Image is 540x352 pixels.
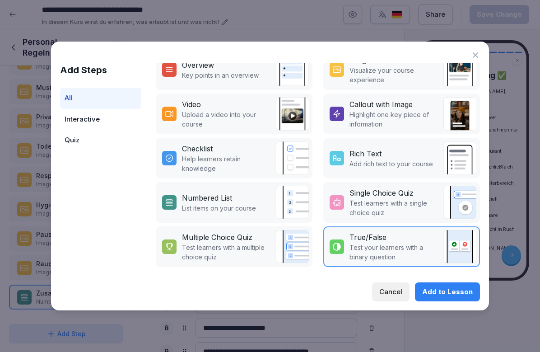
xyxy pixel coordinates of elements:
[60,109,141,130] div: Interactive
[443,141,476,175] img: richtext.svg
[349,198,438,217] p: Test learners with a single choice quiz
[443,53,476,86] img: text_image.png
[415,282,480,301] button: Add to Lesson
[275,53,309,86] img: overview.svg
[182,192,232,203] div: Numbered List
[182,203,256,213] p: List items on your course
[182,143,213,154] div: Checklist
[349,243,438,262] p: Test your learners with a binary question
[349,159,433,169] p: Add rich text to your course
[182,110,271,129] p: Upload a video into your course
[182,243,271,262] p: Test learners with a multiple choice quiz
[182,154,271,173] p: Help learners retain knowledge
[182,232,252,243] div: Multiple Choice Quiz
[275,186,309,219] img: list.svg
[349,148,382,159] div: Rich Text
[182,60,214,70] div: Overview
[275,141,309,175] img: checklist.svg
[275,97,309,131] img: video.png
[349,188,414,198] div: Single Choice Quiz
[60,130,141,151] div: Quiz
[60,63,141,77] h1: Add Steps
[372,282,410,301] button: Cancel
[443,230,476,263] img: true_false.svg
[349,110,438,129] p: Highlight one key piece of information
[349,232,386,243] div: True/False
[275,230,309,263] img: quiz.svg
[349,99,413,110] div: Callout with Image
[60,88,141,109] div: All
[443,97,476,131] img: callout.png
[379,287,402,297] div: Cancel
[182,99,201,110] div: Video
[443,186,476,219] img: single_choice_quiz.svg
[349,66,438,84] p: Visualize your course experience
[182,70,259,80] p: Key points in an overview
[422,287,473,297] div: Add to Lesson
